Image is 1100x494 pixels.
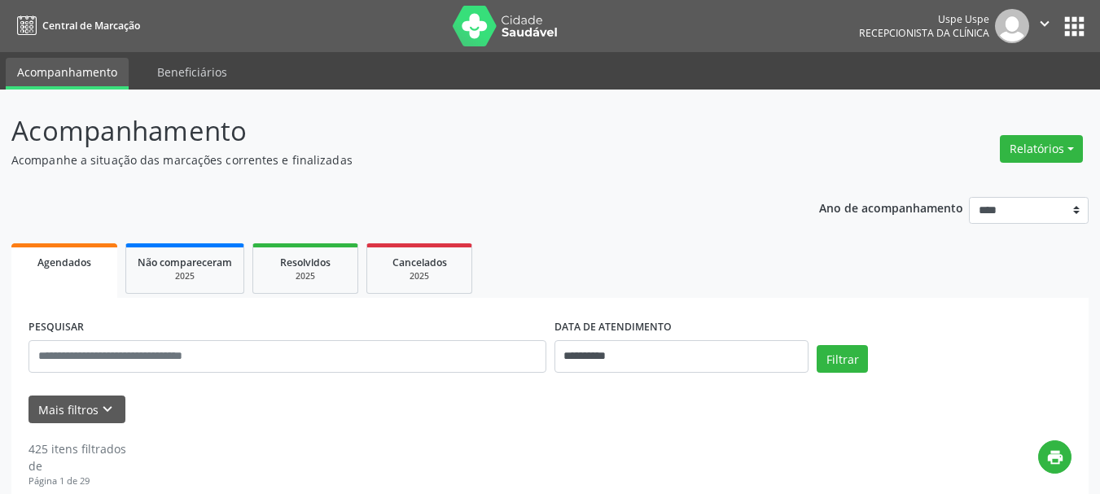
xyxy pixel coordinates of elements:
a: Beneficiários [146,58,239,86]
button: Filtrar [817,345,868,373]
div: Página 1 de 29 [28,474,126,488]
span: Agendados [37,256,91,269]
span: Central de Marcação [42,19,140,33]
button:  [1029,9,1060,43]
button: apps [1060,12,1089,41]
label: PESQUISAR [28,315,84,340]
img: img [995,9,1029,43]
span: Recepcionista da clínica [859,26,989,40]
p: Ano de acompanhamento [819,197,963,217]
div: 425 itens filtrados [28,440,126,457]
a: Acompanhamento [6,58,129,90]
label: DATA DE ATENDIMENTO [554,315,672,340]
i: keyboard_arrow_down [99,400,116,418]
p: Acompanhamento [11,111,765,151]
button: print [1038,440,1072,474]
div: 2025 [265,270,346,282]
span: Cancelados [392,256,447,269]
p: Acompanhe a situação das marcações correntes e finalizadas [11,151,765,168]
span: Não compareceram [138,256,232,269]
i:  [1036,15,1054,33]
span: Resolvidos [280,256,331,269]
i: print [1046,448,1064,466]
div: 2025 [379,270,460,282]
div: de [28,457,126,474]
div: 2025 [138,270,232,282]
button: Mais filtroskeyboard_arrow_down [28,396,125,424]
a: Central de Marcação [11,12,140,39]
div: Uspe Uspe [859,12,989,26]
button: Relatórios [1000,135,1083,163]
